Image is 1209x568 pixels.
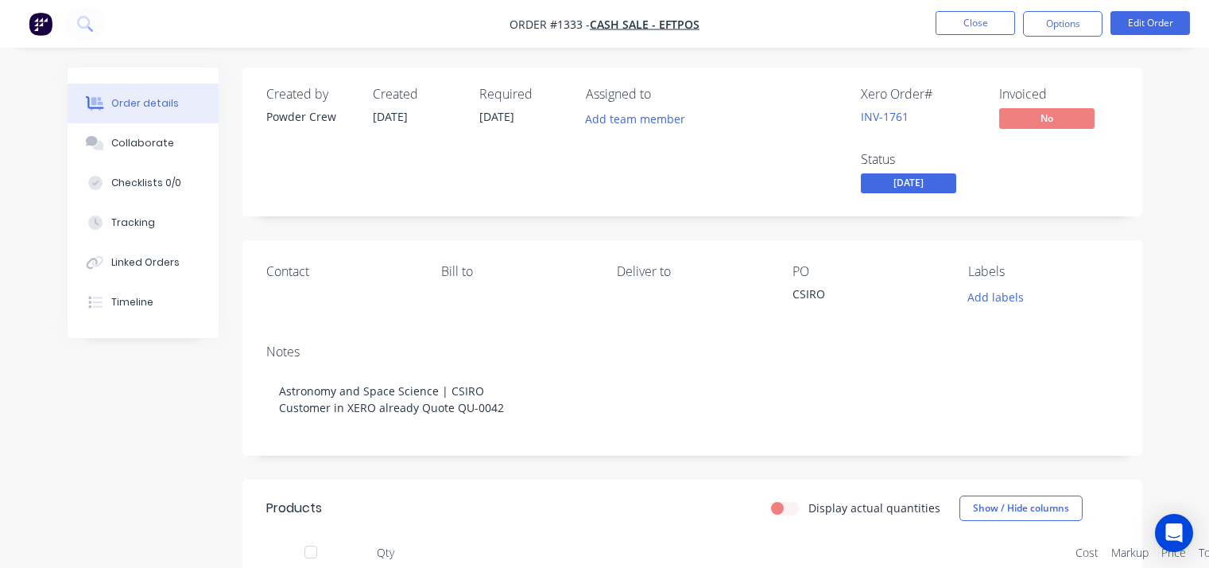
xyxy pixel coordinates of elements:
button: Add labels [959,286,1033,307]
div: Timeline [111,295,153,309]
label: Display actual quantities [808,500,940,516]
button: Edit Order [1110,11,1190,35]
button: Timeline [68,282,219,322]
span: [DATE] [861,173,956,193]
div: Invoiced [999,87,1118,102]
div: Powder Crew [266,108,354,125]
div: Notes [266,344,1118,360]
a: INV-1761 [861,109,909,124]
div: Contact [266,264,417,279]
div: CSIRO [792,286,943,308]
button: Show / Hide columns [959,496,1083,521]
button: Close [936,11,1015,35]
div: Created [373,87,460,102]
span: [DATE] [373,109,408,124]
div: Created by [266,87,354,102]
div: Assigned to [586,87,745,102]
button: Order details [68,84,219,123]
span: Order #1333 - [510,17,590,32]
div: Deliver to [617,264,767,279]
div: PO [792,264,943,279]
div: Products [266,499,322,518]
button: Options [1023,11,1102,37]
div: Linked Orders [111,255,180,270]
div: Required [479,87,567,102]
button: Collaborate [68,123,219,163]
div: Open Intercom Messenger [1155,514,1193,552]
button: Linked Orders [68,243,219,282]
div: Astronomy and Space Science | CSIRO Customer in XERO already Quote QU-0042 [266,367,1118,432]
div: Order details [111,96,179,111]
button: Add team member [586,108,694,130]
div: Xero Order # [861,87,980,102]
div: Bill to [441,264,591,279]
img: Factory [29,12,52,36]
div: Labels [968,264,1118,279]
button: Checklists 0/0 [68,163,219,203]
div: Status [861,152,980,167]
div: Tracking [111,216,155,230]
button: Tracking [68,203,219,243]
a: Cash Sale - EFTPOS [590,17,699,32]
div: Collaborate [111,136,174,150]
button: [DATE] [861,173,956,197]
span: No [999,108,1095,128]
span: [DATE] [479,109,514,124]
button: Add team member [576,108,693,130]
div: Checklists 0/0 [111,176,181,190]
